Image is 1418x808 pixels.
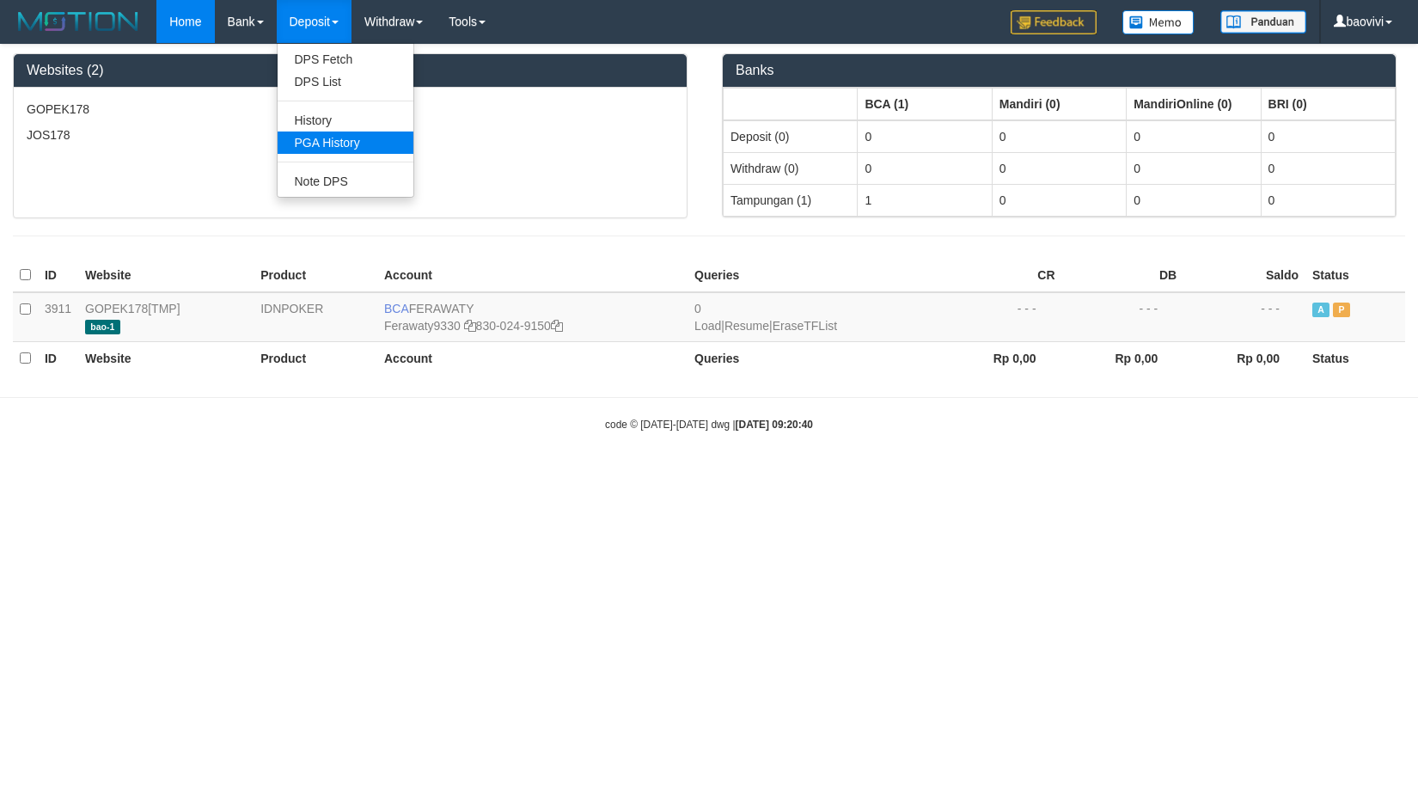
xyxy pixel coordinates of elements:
img: MOTION_logo.png [13,9,144,34]
span: bao-1 [85,320,120,334]
h3: Banks [736,63,1383,78]
small: code © [DATE]-[DATE] dwg | [605,419,813,431]
th: Rp 0,00 [940,341,1062,374]
th: Queries [688,259,940,292]
th: Product [254,341,377,374]
a: Note DPS [278,170,413,193]
th: Website [78,259,254,292]
td: 0 [1261,152,1395,184]
th: Rp 0,00 [1183,341,1305,374]
td: 0 [1127,120,1261,153]
th: ID [38,259,78,292]
td: - - - [1183,292,1305,342]
th: Group: activate to sort column ascending [724,88,858,120]
th: CR [940,259,1062,292]
td: 0 [1127,152,1261,184]
img: panduan.png [1220,10,1306,34]
span: BCA [384,302,409,315]
a: DPS Fetch [278,48,413,70]
img: Button%20Memo.svg [1122,10,1195,34]
a: Load [694,319,721,333]
td: - - - [1062,292,1184,342]
th: Group: activate to sort column ascending [858,88,992,120]
td: 0 [1261,120,1395,153]
th: Product [254,259,377,292]
td: 0 [858,152,992,184]
th: Status [1305,259,1405,292]
td: - - - [940,292,1062,342]
td: 0 [858,120,992,153]
p: GOPEK178 [27,101,674,118]
a: EraseTFList [773,319,837,333]
th: Account [377,259,688,292]
a: DPS List [278,70,413,93]
td: 3911 [38,292,78,342]
th: Group: activate to sort column ascending [992,88,1126,120]
a: PGA History [278,132,413,154]
td: 0 [992,184,1126,216]
span: | | [694,302,837,333]
img: Feedback.jpg [1011,10,1097,34]
td: Withdraw (0) [724,152,858,184]
th: ID [38,341,78,374]
p: JOS178 [27,126,674,144]
th: Queries [688,341,940,374]
th: Rp 0,00 [1062,341,1184,374]
a: GOPEK178 [85,302,148,315]
th: Account [377,341,688,374]
td: 0 [992,152,1126,184]
a: Ferawaty9330 [384,319,461,333]
a: History [278,109,413,132]
td: 0 [992,120,1126,153]
th: Website [78,341,254,374]
td: IDNPOKER [254,292,377,342]
a: Copy Ferawaty9330 to clipboard [464,319,476,333]
span: Paused [1333,303,1350,317]
h3: Websites (2) [27,63,674,78]
td: 0 [1261,184,1395,216]
td: Deposit (0) [724,120,858,153]
th: Saldo [1183,259,1305,292]
th: DB [1062,259,1184,292]
strong: [DATE] 09:20:40 [736,419,813,431]
th: Group: activate to sort column ascending [1127,88,1261,120]
th: Group: activate to sort column ascending [1261,88,1395,120]
td: [TMP] [78,292,254,342]
td: 0 [1127,184,1261,216]
td: 1 [858,184,992,216]
span: 0 [694,302,701,315]
span: Active [1312,303,1329,317]
a: Copy 8300249150 to clipboard [551,319,563,333]
a: Resume [724,319,769,333]
td: FERAWATY 830-024-9150 [377,292,688,342]
td: Tampungan (1) [724,184,858,216]
th: Status [1305,341,1405,374]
